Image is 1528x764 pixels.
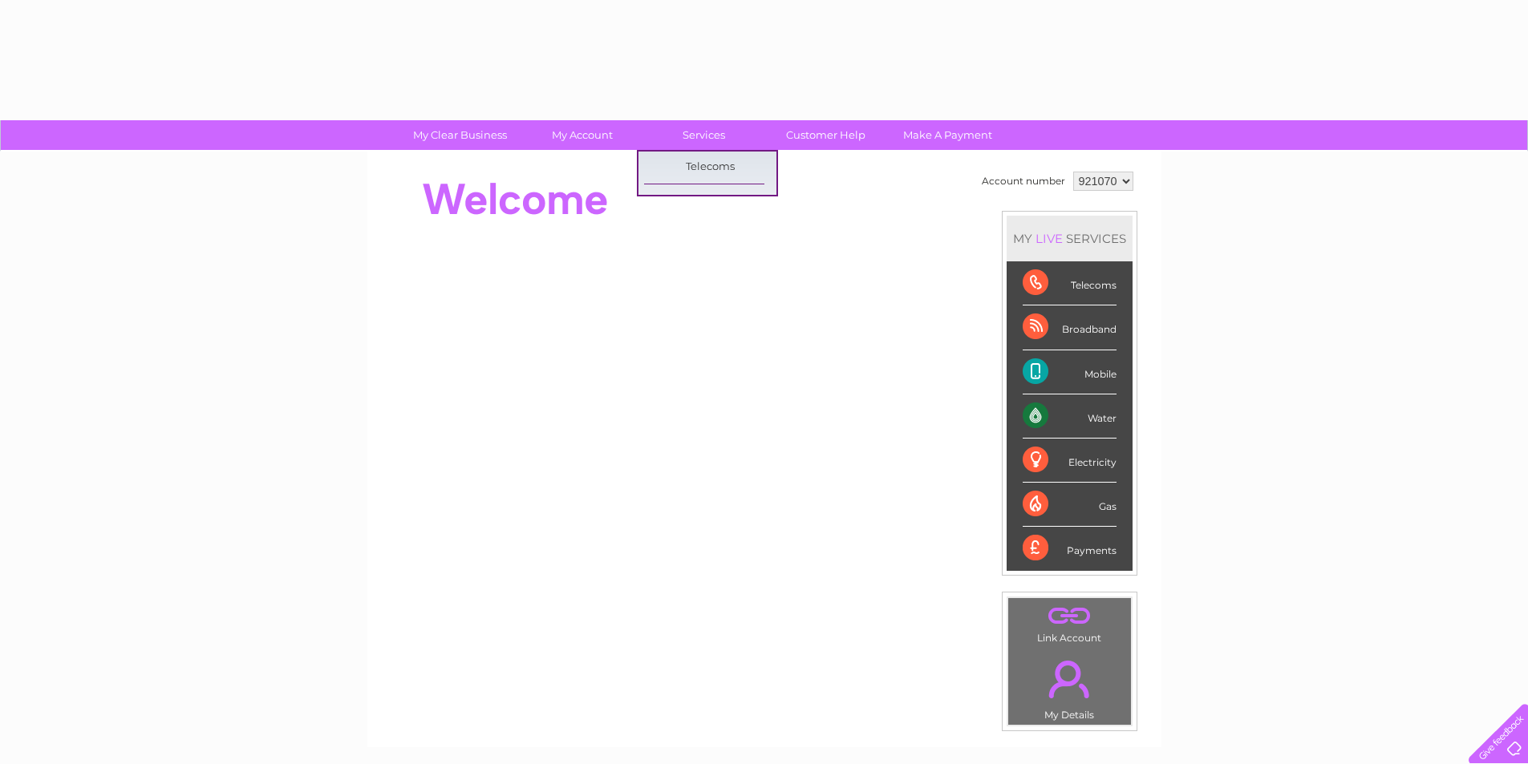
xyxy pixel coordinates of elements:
a: My Account [516,120,648,150]
div: Gas [1023,483,1117,527]
div: MY SERVICES [1007,216,1133,261]
a: Customer Help [760,120,892,150]
td: My Details [1007,647,1132,726]
div: Broadband [1023,305,1117,350]
div: Electricity [1023,439,1117,483]
a: Telecoms [644,152,776,184]
a: Broadband [644,184,776,216]
a: . [1012,602,1127,630]
a: My Clear Business [394,120,526,150]
td: Link Account [1007,597,1132,648]
a: Make A Payment [882,120,1014,150]
div: Telecoms [1023,261,1117,305]
td: Account number [978,168,1069,195]
a: Services [638,120,770,150]
div: LIVE [1032,231,1066,246]
div: Water [1023,394,1117,439]
a: . [1012,651,1127,707]
div: Mobile [1023,350,1117,394]
div: Payments [1023,527,1117,570]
